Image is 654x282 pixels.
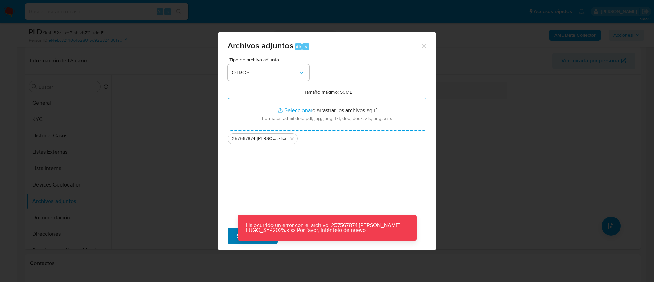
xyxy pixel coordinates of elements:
[232,135,277,142] span: 257567874 [PERSON_NAME] LUGO_SEP2025
[296,44,301,50] span: Alt
[277,135,286,142] span: .xlsx
[229,57,311,62] span: Tipo de archivo adjunto
[228,131,426,144] ul: Archivos seleccionados
[421,42,427,48] button: Cerrar
[228,64,309,81] button: OTROS
[288,135,296,143] button: Eliminar 257567874 JUAN GERARDO GONZALEZ LUGO_SEP2025.xlsx
[238,215,417,241] p: Ha ocurrido un error con el archivo: 257567874 [PERSON_NAME] LUGO_SEP2025.xlsx Por favor, inténte...
[228,228,278,244] button: Subir archivo
[236,228,269,243] span: Subir archivo
[289,228,311,243] span: Cancelar
[228,40,293,51] span: Archivos adjuntos
[305,44,307,50] span: a
[304,89,353,95] label: Tamaño máximo: 50MB
[232,69,298,76] span: OTROS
